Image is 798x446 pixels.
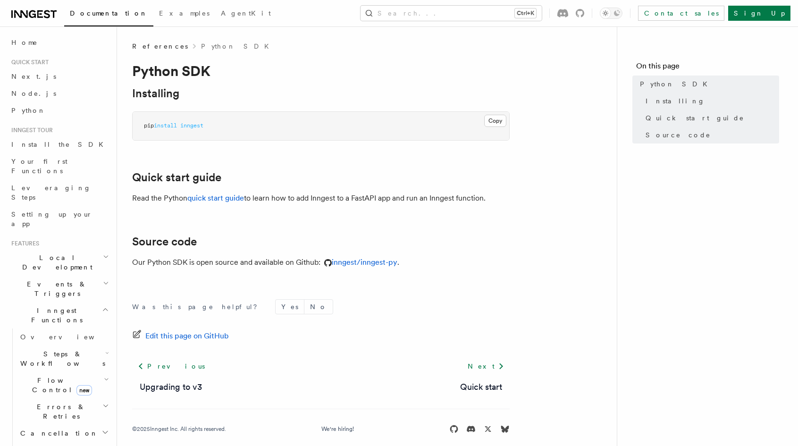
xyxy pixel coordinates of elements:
a: Examples [153,3,215,25]
span: Setting up your app [11,210,92,227]
a: Source code [132,235,197,248]
span: Python [11,107,46,114]
button: Search...Ctrl+K [361,6,542,21]
a: We're hiring! [321,425,354,433]
button: Steps & Workflows [17,345,111,372]
button: Toggle dark mode [600,8,622,19]
span: pip [144,122,154,129]
a: Next [462,358,510,375]
span: Home [11,38,38,47]
a: Setting up your app [8,206,111,232]
span: Cancellation [17,429,98,438]
button: Flow Controlnew [17,372,111,398]
button: Yes [276,300,304,314]
a: quick start guide [187,194,244,202]
p: Our Python SDK is open source and available on Github: . [132,256,510,269]
a: inngest/inngest-py [320,258,397,267]
span: Next.js [11,73,56,80]
a: Leveraging Steps [8,179,111,206]
span: Features [8,240,39,247]
span: inngest [180,122,203,129]
span: References [132,42,188,51]
a: Next.js [8,68,111,85]
span: Inngest tour [8,126,53,134]
span: Steps & Workflows [17,349,105,368]
span: Errors & Retries [17,402,102,421]
span: Your first Functions [11,158,67,175]
a: Quick start guide [642,109,779,126]
a: Quick start [460,380,502,394]
span: Leveraging Steps [11,184,91,201]
a: Python SDK [636,76,779,93]
span: Local Development [8,253,103,272]
a: Previous [132,358,210,375]
a: Your first Functions [8,153,111,179]
kbd: Ctrl+K [515,8,536,18]
p: Was this page helpful? [132,302,264,311]
span: Edit this page on GitHub [145,329,229,343]
a: AgentKit [215,3,277,25]
h1: Python SDK [132,62,510,79]
a: Node.js [8,85,111,102]
a: Source code [642,126,779,143]
span: Inngest Functions [8,306,102,325]
span: Flow Control [17,376,104,395]
a: Python [8,102,111,119]
span: Examples [159,9,210,17]
button: No [304,300,333,314]
a: Edit this page on GitHub [132,329,229,343]
button: Inngest Functions [8,302,111,328]
button: Errors & Retries [17,398,111,425]
button: Local Development [8,249,111,276]
h4: On this page [636,60,779,76]
span: Documentation [70,9,148,17]
span: Overview [20,333,118,341]
a: Sign Up [728,6,790,21]
span: install [154,122,177,129]
span: Quick start [8,59,49,66]
span: Python SDK [640,79,713,89]
span: Events & Triggers [8,279,103,298]
div: © 2025 Inngest Inc. All rights reserved. [132,425,226,433]
a: Installing [642,93,779,109]
span: new [76,385,92,396]
a: Upgrading to v3 [140,380,202,394]
a: Contact sales [638,6,724,21]
span: Quick start guide [646,113,744,123]
p: Read the Python to learn how to add Inngest to a FastAPI app and run an Inngest function. [132,192,510,205]
a: Quick start guide [132,171,221,184]
span: Installing [646,96,705,106]
button: Events & Triggers [8,276,111,302]
a: Installing [132,87,179,100]
span: Install the SDK [11,141,109,148]
a: Documentation [64,3,153,26]
a: Overview [17,328,111,345]
span: Node.js [11,90,56,97]
a: Home [8,34,111,51]
a: Python SDK [201,42,275,51]
a: Install the SDK [8,136,111,153]
button: Copy [484,115,506,127]
span: Source code [646,130,711,140]
span: AgentKit [221,9,271,17]
button: Cancellation [17,425,111,442]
